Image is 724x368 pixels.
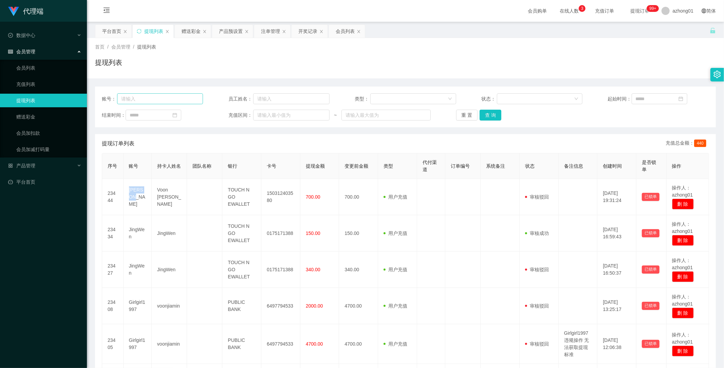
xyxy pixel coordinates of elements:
button: 删 除 [672,346,694,356]
input: 请输入 [253,93,330,104]
i: 图标: calendar [172,113,177,117]
td: 23434 [102,215,124,252]
a: 代理端 [8,8,43,14]
div: 开奖记录 [298,25,317,38]
i: 图标: global [702,8,706,13]
span: 操作人：azhong01 [672,332,693,345]
span: 用户充值 [384,303,407,309]
span: 操作人：azhong01 [672,258,693,270]
td: Girlgirl1997 [124,324,152,364]
i: 图标: down [574,97,578,102]
span: 系统备注 [486,163,505,169]
span: 在线人数 [556,8,582,13]
i: 图标: close [319,30,323,34]
td: 150312403580 [261,179,300,215]
i: 图标: unlock [710,27,716,34]
td: 700.00 [339,179,378,215]
span: 持卡人姓名 [157,163,181,169]
span: 代付渠道 [423,160,437,172]
span: 账号： [102,95,117,103]
td: [DATE] 13:25:17 [597,288,636,324]
a: 图标: dashboard平台首页 [8,175,81,189]
a: 提现列表 [16,94,81,107]
button: 查 询 [480,110,501,121]
i: 图标: setting [713,71,721,78]
td: 6497794533 [261,288,300,324]
td: 340.00 [339,252,378,288]
span: 状态： [481,95,497,103]
div: 赠送彩金 [182,25,201,38]
span: 账号 [129,163,138,169]
span: 用户充值 [384,341,407,347]
td: TOUCH N GO EWALLET [222,179,261,215]
span: 会员管理 [8,49,35,54]
span: ~ [330,112,341,119]
input: 请输入最小值为 [253,110,330,121]
span: 类型 [384,163,393,169]
div: 会员列表 [336,25,355,38]
span: 团队名称 [192,163,211,169]
td: JingWen [124,215,152,252]
span: 状态 [525,163,535,169]
i: 图标: table [8,49,13,54]
td: [DATE] 12:06:38 [597,324,636,364]
i: 图标: close [203,30,207,34]
sup: 3 [579,5,586,12]
td: TOUCH N GO EWALLET [222,252,261,288]
button: 删 除 [672,308,694,318]
i: 图标: close [357,30,361,34]
span: 700.00 [306,194,320,200]
i: 图标: menu-fold [95,0,118,22]
td: PUBLIC BANK [222,324,261,364]
td: TOUCH N GO EWALLET [222,215,261,252]
span: 创建时间 [603,163,622,169]
td: 6497794533 [261,324,300,364]
td: 23427 [102,252,124,288]
a: 会员加扣款 [16,126,81,140]
span: 充值区间： [228,112,253,119]
span: 提现订单 [627,8,653,13]
img: logo.9652507e.png [8,7,19,16]
input: 请输入 [117,93,203,104]
td: 4700.00 [339,288,378,324]
td: Girlgirl1997违规操作 无法获取提现标准 [559,324,598,364]
input: 请输入最大值为 [341,110,431,121]
span: 备注信息 [564,163,583,169]
span: 卡号 [267,163,276,169]
td: 0175171388 [261,252,300,288]
button: 已锁单 [642,265,660,274]
i: 图标: close [282,30,286,34]
span: 序号 [108,163,117,169]
span: 是否锁单 [642,160,656,172]
span: 用户充值 [384,194,407,200]
h1: 提现列表 [95,57,122,68]
span: 操作人：azhong01 [672,185,693,198]
span: 4700.00 [306,341,323,347]
i: 图标: close [165,30,169,34]
i: 图标: check-circle-o [8,33,13,38]
span: 审核成功 [525,231,549,236]
h1: 代理端 [23,0,43,22]
button: 已锁单 [642,193,660,201]
td: 23444 [102,179,124,215]
span: / [133,44,134,50]
td: JingWen [152,252,187,288]
span: 440 [694,140,706,147]
button: 已锁单 [642,229,660,237]
span: 起始时间： [608,95,632,103]
span: 产品管理 [8,163,35,168]
p: 3 [581,5,583,12]
div: 注单管理 [261,25,280,38]
td: Voon [PERSON_NAME] [152,179,187,215]
span: 2000.00 [306,303,323,309]
td: [DATE] 16:59:43 [597,215,636,252]
td: [DATE] 16:50:37 [597,252,636,288]
button: 重 置 [456,110,478,121]
span: 银行 [228,163,237,169]
span: 用户充值 [384,267,407,272]
span: 审核驳回 [525,267,549,272]
td: [DATE] 19:31:24 [597,179,636,215]
span: 150.00 [306,231,320,236]
a: 会员列表 [16,61,81,75]
button: 已锁单 [642,340,660,348]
